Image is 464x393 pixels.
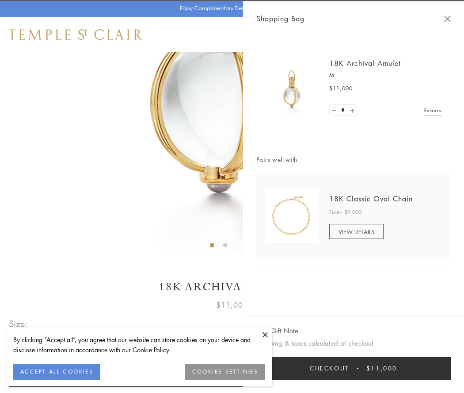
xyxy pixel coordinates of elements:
[256,154,451,165] span: Pairs well with
[256,325,298,336] button: Add Gift Note
[329,58,401,68] a: 18K Archival Amulet
[329,71,442,80] p: M
[185,364,265,380] button: COOKIES SETTINGS
[13,335,265,355] div: By clicking “Accept all”, you agree that our website can store cookies on your device and disclos...
[256,338,451,349] p: Shipping & taxes calculated at checkout
[13,364,100,380] button: ACCEPT ALL COOKIES
[310,363,349,373] span: Checkout
[265,62,318,115] img: 18K Archival Amulet
[338,227,374,236] span: VIEW DETAILS
[9,279,455,295] h1: 18K Archival Amulet
[329,224,384,239] a: VIEW DETAILS
[444,15,451,22] button: Close Shopping Bag
[424,105,442,115] a: Remove
[265,189,318,242] img: N88865-OV18
[180,4,280,13] p: Enjoy Complimentary Delivery & Returns
[366,363,397,373] span: $11,000
[9,29,142,40] img: Temple St. Clair
[329,208,361,217] span: From: $9,000
[329,84,353,93] span: $11,000
[347,105,356,116] a: Set quantity to 2
[330,105,338,116] a: Set quantity to 0
[216,299,248,311] span: $11,000
[256,357,451,380] button: Checkout $11,000
[9,316,28,331] span: Size:
[329,194,413,204] a: 18K Classic Oval Chain
[256,13,304,24] span: Shopping Bag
